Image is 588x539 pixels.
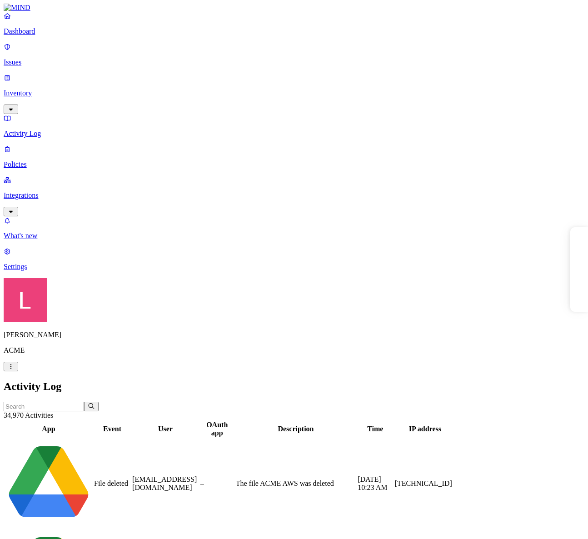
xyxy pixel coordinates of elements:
div: Time [358,425,393,433]
p: Integrations [4,191,584,200]
p: Settings [4,263,584,271]
div: Description [236,425,356,433]
a: What's new [4,216,584,240]
a: Issues [4,43,584,66]
div: App [5,425,92,433]
a: Inventory [4,74,584,113]
img: Landen Brown [4,278,47,322]
div: IP address [395,425,456,433]
span: – [200,479,204,487]
a: Integrations [4,176,584,215]
p: Issues [4,58,584,66]
a: Dashboard [4,12,584,35]
a: Activity Log [4,114,584,138]
img: google-drive [5,439,92,526]
p: ACME [4,346,584,354]
p: Activity Log [4,130,584,138]
img: MIND [4,4,30,12]
p: [PERSON_NAME] [4,331,584,339]
div: The file ACME AWS was deleted [236,479,356,488]
span: 34,970 Activities [4,411,53,419]
a: MIND [4,4,584,12]
p: What's new [4,232,584,240]
p: Dashboard [4,27,584,35]
input: Search [4,402,84,411]
a: Settings [4,247,584,271]
span: [DATE] 10:23 AM [358,475,387,491]
div: OAuth app [200,421,234,437]
h2: Activity Log [4,380,584,393]
p: Inventory [4,89,584,97]
div: Event [94,425,130,433]
a: Policies [4,145,584,169]
div: File deleted [94,479,130,488]
div: User [132,425,199,433]
p: Policies [4,160,584,169]
span: [EMAIL_ADDRESS][DOMAIN_NAME] [132,475,197,491]
div: [TECHNICAL_ID] [395,479,456,488]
